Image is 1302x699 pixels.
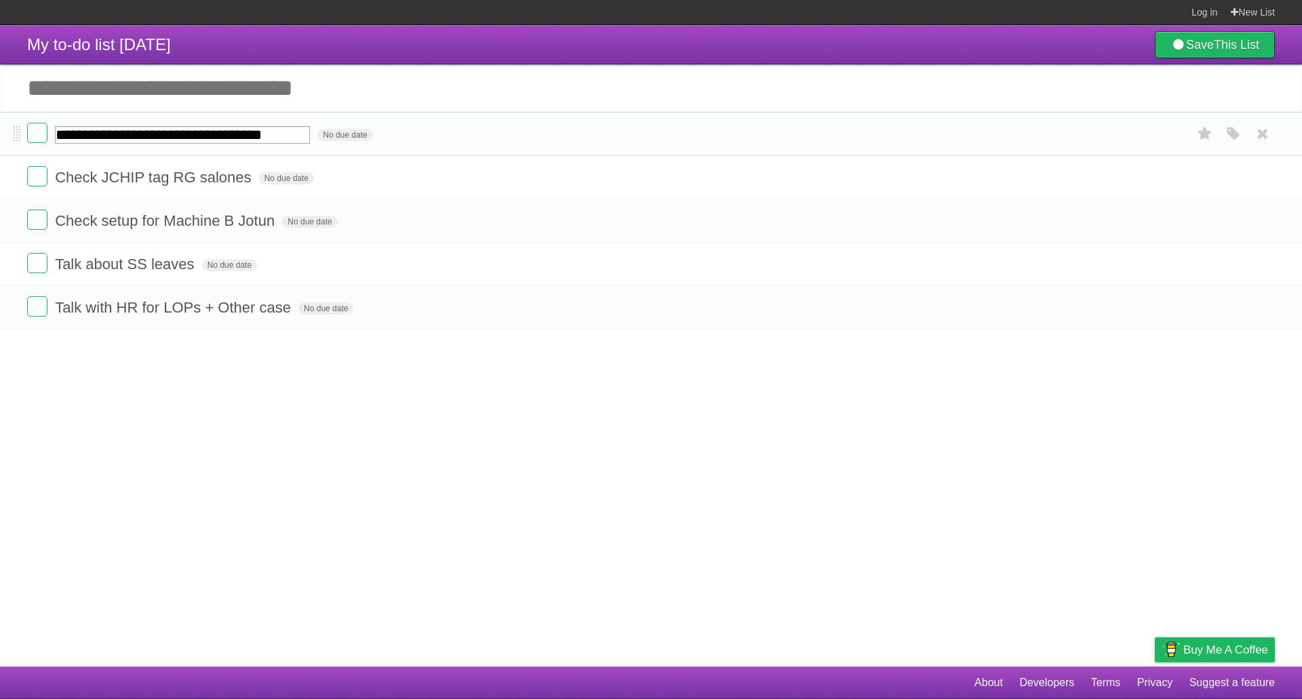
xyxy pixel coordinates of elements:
[1091,670,1121,696] a: Terms
[1183,638,1268,662] span: Buy me a coffee
[1192,123,1218,145] label: Star task
[27,35,171,54] span: My to-do list [DATE]
[55,169,254,186] span: Check JCHIP tag RG salones
[55,299,294,316] span: Talk with HR for LOPs + Other case
[27,166,47,186] label: Done
[1214,38,1259,52] b: This List
[202,259,257,271] span: No due date
[27,209,47,230] label: Done
[317,129,372,141] span: No due date
[1137,670,1172,696] a: Privacy
[55,256,197,273] span: Talk about SS leaves
[55,212,278,229] span: Check setup for Machine B Jotun
[298,302,353,315] span: No due date
[974,670,1003,696] a: About
[282,216,337,228] span: No due date
[27,253,47,273] label: Done
[1019,670,1074,696] a: Developers
[1189,670,1275,696] a: Suggest a feature
[27,123,47,143] label: Done
[1162,638,1180,661] img: Buy me a coffee
[27,296,47,317] label: Done
[1155,637,1275,662] a: Buy me a coffee
[1155,31,1275,58] a: SaveThis List
[259,172,314,184] span: No due date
